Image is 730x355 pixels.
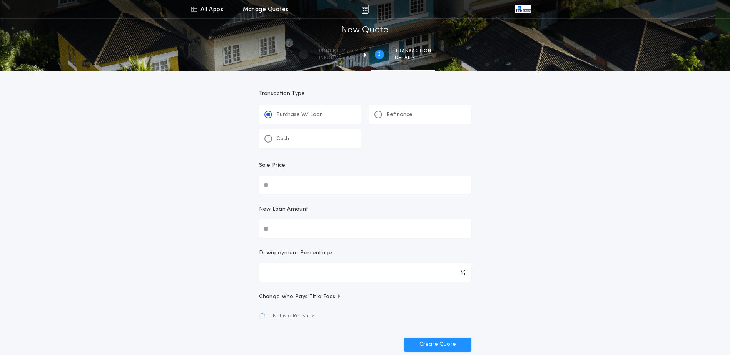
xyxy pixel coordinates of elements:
[386,111,413,119] p: Refinance
[319,48,355,54] span: Property
[395,48,431,54] span: Transaction
[259,90,471,98] p: Transaction Type
[319,55,355,61] span: information
[341,24,388,36] h1: New Quote
[378,51,381,58] h2: 2
[276,111,323,119] p: Purchase W/ Loan
[273,312,315,320] span: Is this a Reissue?
[515,5,531,13] img: vs-icon
[259,176,471,194] input: Sale Price
[259,293,342,301] span: Change Who Pays Title Fees
[404,338,471,352] button: Create Quote
[361,5,369,14] img: img
[259,219,471,238] input: New Loan Amount
[259,263,471,282] input: Downpayment Percentage
[395,55,431,61] span: details
[259,249,332,257] p: Downpayment Percentage
[259,206,309,213] p: New Loan Amount
[276,135,289,143] p: Cash
[259,293,471,301] button: Change Who Pays Title Fees
[259,162,286,169] p: Sale Price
